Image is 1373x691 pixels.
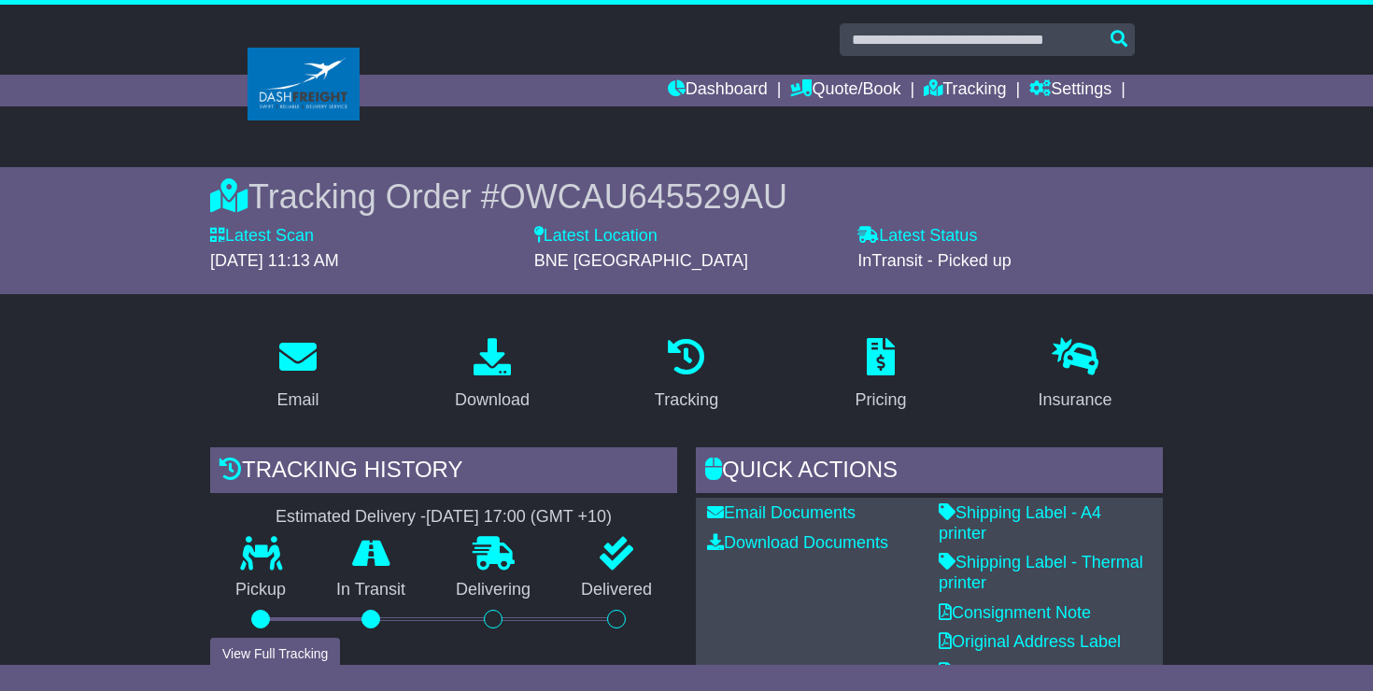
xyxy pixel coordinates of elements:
[455,388,530,413] div: Download
[210,580,311,600] p: Pickup
[556,580,677,600] p: Delivered
[707,503,856,522] a: Email Documents
[431,580,556,600] p: Delivering
[1038,388,1111,413] div: Insurance
[939,503,1101,543] a: Shipping Label - A4 printer
[500,177,787,216] span: OWCAU645529AU
[534,251,748,270] span: BNE [GEOGRAPHIC_DATA]
[857,251,1011,270] span: InTransit - Picked up
[210,447,677,498] div: Tracking history
[696,447,1163,498] div: Quick Actions
[534,226,658,247] label: Latest Location
[643,331,730,419] a: Tracking
[842,331,918,419] a: Pricing
[939,553,1143,592] a: Shipping Label - Thermal printer
[210,176,1163,217] div: Tracking Order #
[924,75,1006,106] a: Tracking
[264,331,331,419] a: Email
[426,507,612,528] div: [DATE] 17:00 (GMT +10)
[790,75,900,106] a: Quote/Book
[443,331,542,419] a: Download
[276,388,318,413] div: Email
[707,533,888,552] a: Download Documents
[939,632,1121,651] a: Original Address Label
[1029,75,1111,106] a: Settings
[655,388,718,413] div: Tracking
[210,638,340,670] button: View Full Tracking
[939,662,1059,681] a: Address Label
[210,507,677,528] div: Estimated Delivery -
[1026,331,1124,419] a: Insurance
[210,251,339,270] span: [DATE] 11:13 AM
[311,580,431,600] p: In Transit
[855,388,906,413] div: Pricing
[939,603,1091,622] a: Consignment Note
[210,226,314,247] label: Latest Scan
[668,75,768,106] a: Dashboard
[857,226,977,247] label: Latest Status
